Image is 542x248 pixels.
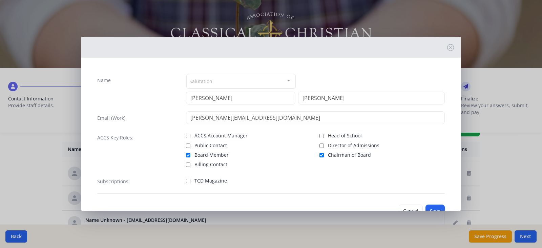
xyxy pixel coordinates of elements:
input: Billing Contact [186,163,190,167]
input: First Name [186,92,295,104]
input: Board Member [186,153,190,157]
label: Subscriptions: [97,178,130,185]
label: Email (Work) [97,115,125,121]
span: Chairman of Board [328,152,371,158]
input: contact@site.com [186,111,445,124]
input: Chairman of Board [319,153,324,157]
input: Public Contact [186,144,190,148]
span: Public Contact [194,142,227,149]
span: ACCS Account Manager [194,132,248,139]
span: Board Member [194,152,229,158]
span: Head of School [328,132,362,139]
span: Salutation [189,77,212,85]
input: Last Name [298,92,445,104]
span: Billing Contact [194,161,227,168]
button: Cancel [399,205,423,217]
input: Head of School [319,134,324,138]
input: TCD Magazine [186,179,190,183]
span: TCD Magazine [194,177,227,184]
label: Name [97,77,111,84]
input: ACCS Account Manager [186,134,190,138]
button: Save [425,205,445,217]
span: Director of Admissions [328,142,379,149]
input: Director of Admissions [319,144,324,148]
label: ACCS Key Roles: [97,134,133,141]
